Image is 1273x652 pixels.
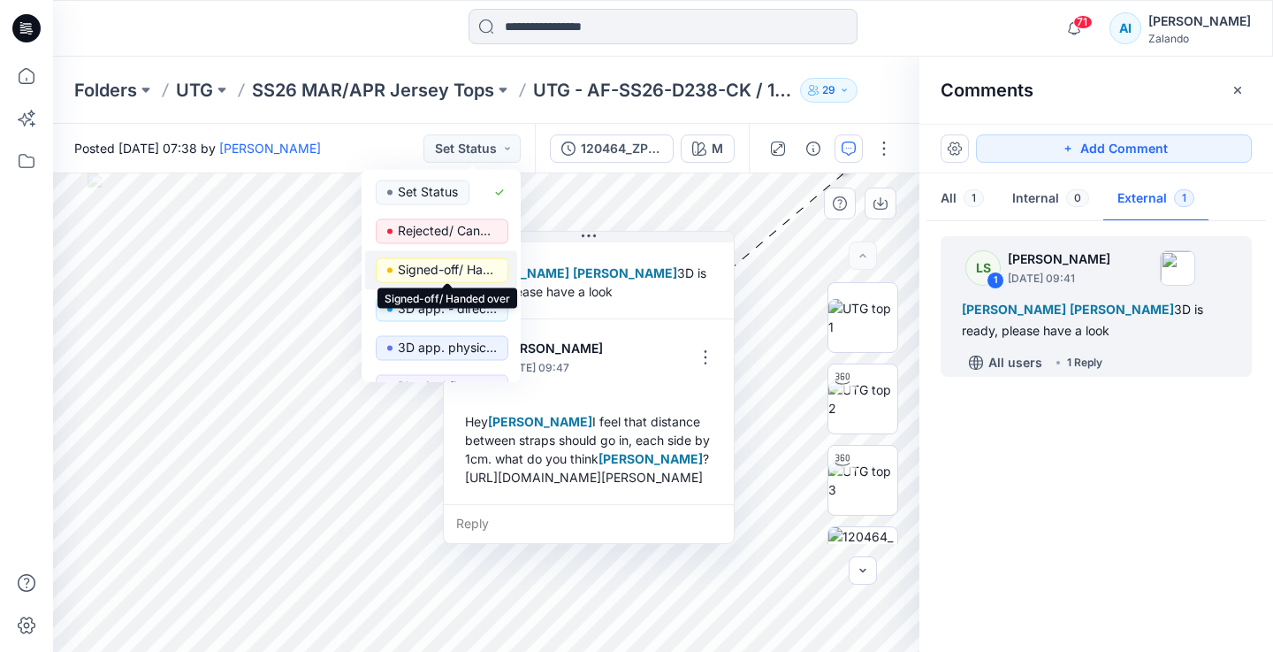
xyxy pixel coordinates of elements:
[458,257,720,308] div: 3D is ready, please have a look
[800,78,858,103] button: 29
[962,299,1231,341] div: 3D is ready, please have a look
[398,336,497,359] p: 3D app. physical sample req.
[488,414,592,429] span: [PERSON_NAME]
[458,405,720,494] div: Hey I feel that distance between straps should go in, each side by 1cm. what do you think ? [URL]...
[965,250,1001,286] div: LS
[976,134,1252,163] button: Add Comment
[500,338,617,359] p: [PERSON_NAME]
[998,177,1103,222] button: Internal
[926,177,998,222] button: All
[681,134,735,163] button: M
[1148,11,1251,32] div: [PERSON_NAME]
[1148,32,1251,45] div: Zalando
[398,258,497,281] p: Signed-off/ Handed over
[550,134,674,163] button: 120464_ZPL_DEV
[598,451,703,466] span: [PERSON_NAME]
[987,272,1004,289] div: 1
[962,302,1066,317] span: [PERSON_NAME]
[1067,354,1102,372] div: 1 Reply
[828,527,897,596] img: 120464_ZPL_DEV_AT_M_120464-wrkm
[1008,270,1110,288] p: [DATE] 09:41
[1070,302,1174,317] span: [PERSON_NAME]
[828,462,897,499] img: UTG top 3
[74,78,137,103] a: Folders
[74,139,321,157] span: Posted [DATE] 07:38 by
[1109,12,1141,44] div: AI
[1103,177,1208,222] button: External
[176,78,213,103] a: UTG
[799,134,827,163] button: Details
[533,78,793,103] p: UTG - AF-SS26-D238-CK / 120464
[573,265,677,280] span: [PERSON_NAME]
[219,141,321,156] a: [PERSON_NAME]
[828,299,897,336] img: UTG top 1
[1008,249,1110,270] p: [PERSON_NAME]
[828,380,897,418] img: UTG top 2
[1174,189,1194,207] span: 1
[444,504,734,543] div: Reply
[988,352,1042,373] p: All users
[822,81,835,100] p: 29
[398,219,497,242] p: Rejected/ Cancelled
[712,139,723,158] div: M
[252,78,494,103] a: SS26 MAR/APR Jersey Tops
[398,375,497,398] p: Physical fit comment
[500,359,617,377] p: [DATE] 09:47
[1066,189,1089,207] span: 0
[398,297,497,320] p: 3D app. - direct release
[964,189,984,207] span: 1
[398,180,458,203] p: Set Status
[941,80,1033,101] h2: Comments
[1073,15,1093,29] span: 71
[581,139,662,158] div: 120464_ZPL_DEV
[962,349,1049,377] button: All users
